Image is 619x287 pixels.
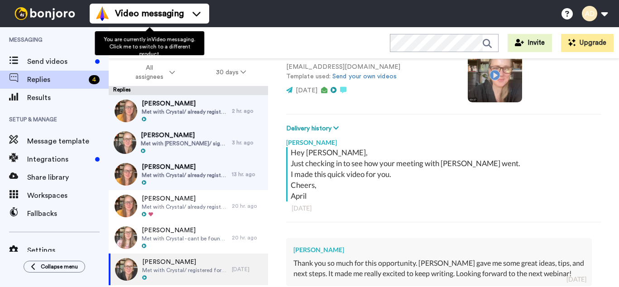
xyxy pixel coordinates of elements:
[114,131,136,154] img: cf1bc5f9-3e8d-4694-9525-4fbb73663f98-thumb.jpg
[232,234,264,241] div: 20 hr. ago
[142,163,227,172] span: [PERSON_NAME]
[566,275,586,284] div: [DATE]
[109,254,268,285] a: [PERSON_NAME]Met with Crystal/ registered for [DATE] Webinar[DATE]
[115,100,137,122] img: ecf8a334-6e19-40a6-bab3-371c8b42fb08-thumb.jpg
[142,258,227,267] span: [PERSON_NAME]
[115,258,138,281] img: 4906ba86-48a5-4839-93f5-c24bf781884b-thumb.jpg
[27,92,109,103] span: Results
[142,226,227,235] span: [PERSON_NAME]
[293,258,585,279] div: Thank you so much for this opportunity. [PERSON_NAME] gave me some great ideas, tips, and next st...
[109,158,268,190] a: [PERSON_NAME]Met with Crystal/ already registered for [DATE] Webinar13 hr. ago
[142,267,227,274] span: Met with Crystal/ registered for [DATE] Webinar
[41,263,78,270] span: Collapse menu
[232,107,264,115] div: 2 hr. ago
[110,60,196,85] button: All assignees
[115,163,137,186] img: 2b075317-55ad-46d1-9379-ca5b65cd2658-thumb.jpg
[286,134,601,147] div: [PERSON_NAME]
[27,154,91,165] span: Integrations
[109,86,268,95] div: Replies
[104,37,195,57] span: You are currently in Video messaging . Click me to switch to a different product.
[115,226,137,249] img: a67efd57-d089-405e-a3fe-0a8b6080ea78-thumb.jpg
[109,95,268,127] a: [PERSON_NAME]Met with Crystal/ already registered for [DATE] Webinar2 hr. ago
[109,127,268,158] a: [PERSON_NAME]Met with [PERSON_NAME]/ signed [DATE] Webinar She also registered for past events - ...
[232,202,264,210] div: 20 hr. ago
[109,190,268,222] a: [PERSON_NAME]Met with Crystal/ already registered for [DATE] Webinar20 hr. ago
[286,124,341,134] button: Delivery history
[141,131,227,140] span: [PERSON_NAME]
[232,266,264,273] div: [DATE]
[142,203,227,210] span: Met with Crystal/ already registered for [DATE] Webinar
[27,136,109,147] span: Message template
[142,108,227,115] span: Met with Crystal/ already registered for [DATE] Webinar
[27,208,109,219] span: Fallbacks
[291,147,599,201] div: Hey [PERSON_NAME], Just checking in to see how your meeting with [PERSON_NAME] went. I made this ...
[286,62,454,81] p: [EMAIL_ADDRESS][DOMAIN_NAME] Template used:
[27,190,109,201] span: Workspaces
[27,245,109,256] span: Settings
[296,87,317,94] span: [DATE]
[142,172,227,179] span: Met with Crystal/ already registered for [DATE] Webinar
[292,204,595,213] div: [DATE]
[142,235,227,242] span: Met with Crystal - cant be found in [GEOGRAPHIC_DATA]
[232,139,264,146] div: 3 hr. ago
[508,34,552,52] button: Invite
[27,56,91,67] span: Send videos
[142,99,227,108] span: [PERSON_NAME]
[109,222,268,254] a: [PERSON_NAME]Met with Crystal - cant be found in [GEOGRAPHIC_DATA]20 hr. ago
[141,140,227,147] span: Met with [PERSON_NAME]/ signed [DATE] Webinar She also registered for past events - [DATE] webina...
[27,172,109,183] span: Share library
[332,73,397,80] a: Send your own videos
[293,245,585,254] div: [PERSON_NAME]
[95,6,110,21] img: vm-color.svg
[115,7,184,20] span: Video messaging
[196,64,267,81] button: 30 days
[11,7,79,20] img: bj-logo-header-white.svg
[142,194,227,203] span: [PERSON_NAME]
[561,34,614,52] button: Upgrade
[27,74,85,85] span: Replies
[131,63,168,81] span: All assignees
[24,261,85,273] button: Collapse menu
[115,195,137,217] img: 7e099a5a-25e9-441e-a92e-e0123456c556-thumb.jpg
[232,171,264,178] div: 13 hr. ago
[89,75,100,84] div: 4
